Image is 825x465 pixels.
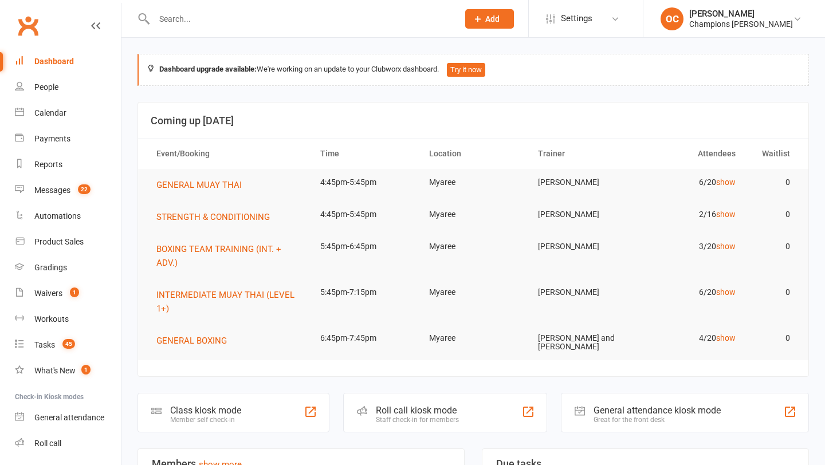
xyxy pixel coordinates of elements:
[746,325,800,352] td: 0
[528,325,637,361] td: [PERSON_NAME] and [PERSON_NAME]
[419,279,528,306] td: Myaree
[594,405,721,416] div: General attendance kiosk mode
[78,184,91,194] span: 22
[15,358,121,384] a: What's New1
[156,336,227,346] span: GENERAL BOXING
[15,100,121,126] a: Calendar
[34,134,70,143] div: Payments
[156,288,300,316] button: INTERMEDIATE MUAY THAI (LEVEL 1+)
[561,6,592,31] span: Settings
[146,139,310,168] th: Event/Booking
[465,9,514,29] button: Add
[15,203,121,229] a: Automations
[528,201,637,228] td: [PERSON_NAME]
[15,229,121,255] a: Product Sales
[15,431,121,456] a: Roll call
[156,180,242,190] span: GENERAL MUAY THAI
[156,290,294,314] span: INTERMEDIATE MUAY THAI (LEVEL 1+)
[15,255,121,281] a: Gradings
[34,439,61,448] div: Roll call
[376,416,459,424] div: Staff check-in for members
[746,169,800,196] td: 0
[594,416,721,424] div: Great for the front desk
[34,413,104,422] div: General attendance
[716,333,736,342] a: show
[528,279,637,306] td: [PERSON_NAME]
[34,366,76,375] div: What's New
[15,74,121,100] a: People
[528,233,637,260] td: [PERSON_NAME]
[637,169,745,196] td: 6/20
[15,178,121,203] a: Messages 22
[15,126,121,152] a: Payments
[746,201,800,228] td: 0
[15,152,121,178] a: Reports
[528,139,637,168] th: Trainer
[528,169,637,196] td: [PERSON_NAME]
[376,405,459,416] div: Roll call kiosk mode
[419,325,528,352] td: Myaree
[310,139,419,168] th: Time
[310,169,419,196] td: 4:45pm-5:45pm
[310,233,419,260] td: 5:45pm-6:45pm
[34,263,67,272] div: Gradings
[15,49,121,74] a: Dashboard
[156,242,300,270] button: BOXING TEAM TRAINING (INT. + ADV.)
[156,210,278,224] button: STRENGTH & CONDITIONING
[14,11,42,40] a: Clubworx
[34,186,70,195] div: Messages
[170,416,241,424] div: Member self check-in
[15,405,121,431] a: General attendance kiosk mode
[151,11,450,27] input: Search...
[15,306,121,332] a: Workouts
[34,237,84,246] div: Product Sales
[170,405,241,416] div: Class kiosk mode
[447,63,485,77] button: Try it now
[637,233,745,260] td: 3/20
[34,160,62,169] div: Reports
[637,325,745,352] td: 4/20
[310,279,419,306] td: 5:45pm-7:15pm
[34,82,58,92] div: People
[310,325,419,352] td: 6:45pm-7:45pm
[637,139,745,168] th: Attendees
[34,108,66,117] div: Calendar
[310,201,419,228] td: 4:45pm-5:45pm
[716,210,736,219] a: show
[70,287,79,297] span: 1
[637,201,745,228] td: 2/16
[156,178,250,192] button: GENERAL MUAY THAI
[156,334,235,348] button: GENERAL BOXING
[485,14,500,23] span: Add
[34,211,81,220] div: Automations
[637,279,745,306] td: 6/20
[419,169,528,196] td: Myaree
[156,212,270,222] span: STRENGTH & CONDITIONING
[137,54,809,86] div: We're working on an update to your Clubworx dashboard.
[419,139,528,168] th: Location
[716,242,736,251] a: show
[746,233,800,260] td: 0
[34,57,74,66] div: Dashboard
[62,339,75,349] span: 45
[746,279,800,306] td: 0
[716,287,736,297] a: show
[419,201,528,228] td: Myaree
[716,178,736,187] a: show
[15,281,121,306] a: Waivers 1
[34,289,62,298] div: Waivers
[689,19,793,29] div: Champions [PERSON_NAME]
[34,340,55,349] div: Tasks
[689,9,793,19] div: [PERSON_NAME]
[159,65,257,73] strong: Dashboard upgrade available:
[746,139,800,168] th: Waitlist
[34,314,69,324] div: Workouts
[661,7,683,30] div: OC
[419,233,528,260] td: Myaree
[81,365,91,375] span: 1
[15,332,121,358] a: Tasks 45
[151,115,796,127] h3: Coming up [DATE]
[156,244,281,268] span: BOXING TEAM TRAINING (INT. + ADV.)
